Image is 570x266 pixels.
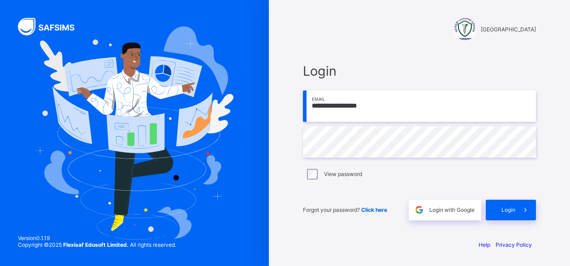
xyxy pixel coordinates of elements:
img: SAFSIMS Logo [18,18,85,35]
label: View password [324,171,362,177]
a: Privacy Policy [496,241,532,248]
span: Forgot your password? [303,206,387,213]
span: Login [501,206,515,213]
span: Version 0.1.19 [18,235,176,241]
span: Login with Google [429,206,475,213]
a: Help [479,241,490,248]
span: [GEOGRAPHIC_DATA] [481,26,536,33]
strong: Flexisaf Edusoft Limited. [63,241,129,248]
img: Hero Image [35,26,233,239]
a: Click here [361,206,387,213]
span: Copyright © 2025 All rights reserved. [18,241,176,248]
span: Login [303,63,536,79]
img: google.396cfc9801f0270233282035f929180a.svg [414,205,424,215]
